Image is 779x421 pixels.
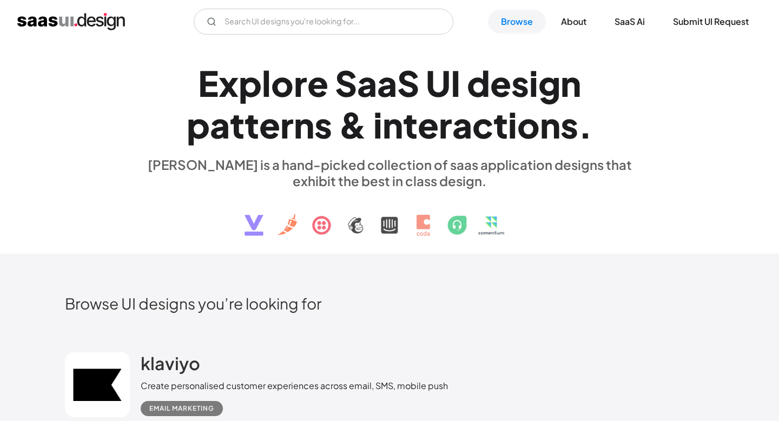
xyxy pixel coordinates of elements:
[194,9,453,35] input: Search UI designs you're looking for...
[560,62,581,104] div: n
[239,62,262,104] div: p
[259,104,280,146] div: e
[490,62,511,104] div: e
[540,104,560,146] div: n
[314,104,332,146] div: s
[141,379,448,392] div: Create personalised customer experiences across email, SMS, mobile push
[187,104,210,146] div: p
[377,62,397,104] div: a
[210,104,230,146] div: a
[230,104,245,146] div: t
[602,10,658,34] a: SaaS Ai
[397,62,419,104] div: S
[307,62,328,104] div: e
[493,104,508,146] div: t
[560,104,578,146] div: s
[17,13,125,30] a: home
[538,62,560,104] div: g
[472,104,493,146] div: c
[508,104,517,146] div: i
[517,104,540,146] div: o
[373,104,382,146] div: i
[65,294,714,313] h2: Browse UI designs you’re looking for
[294,104,314,146] div: n
[418,104,439,146] div: e
[141,352,200,379] a: klaviyo
[141,156,638,189] div: [PERSON_NAME] is a hand-picked collection of saas application designs that exhibit the best in cl...
[219,62,239,104] div: x
[245,104,259,146] div: t
[426,62,451,104] div: U
[660,10,762,34] a: Submit UI Request
[149,402,214,415] div: Email Marketing
[335,62,357,104] div: S
[262,62,271,104] div: l
[357,62,377,104] div: a
[226,189,553,245] img: text, icon, saas logo
[141,352,200,374] h2: klaviyo
[294,62,307,104] div: r
[141,62,638,146] h1: Explore SaaS UI design patterns & interactions.
[198,62,219,104] div: E
[280,104,294,146] div: r
[439,104,452,146] div: r
[529,62,538,104] div: i
[451,62,460,104] div: I
[339,104,367,146] div: &
[511,62,529,104] div: s
[548,10,599,34] a: About
[452,104,472,146] div: a
[194,9,453,35] form: Email Form
[488,10,546,34] a: Browse
[578,104,592,146] div: .
[403,104,418,146] div: t
[271,62,294,104] div: o
[467,62,490,104] div: d
[382,104,403,146] div: n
